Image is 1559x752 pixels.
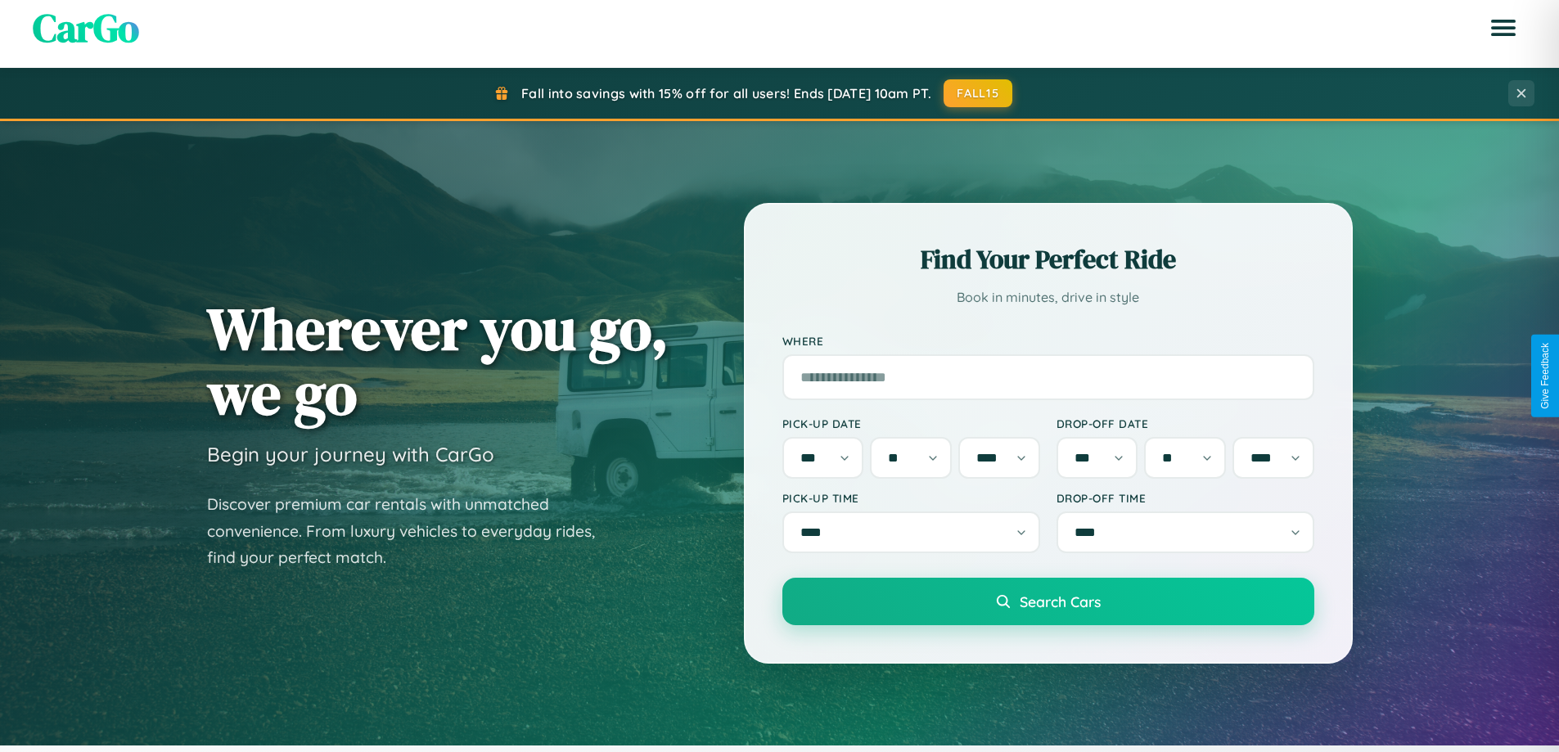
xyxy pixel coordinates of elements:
button: Search Cars [782,578,1314,625]
label: Drop-off Time [1057,491,1314,505]
p: Book in minutes, drive in style [782,286,1314,309]
label: Where [782,334,1314,348]
p: Discover premium car rentals with unmatched convenience. From luxury vehicles to everyday rides, ... [207,491,616,571]
button: FALL15 [944,79,1012,107]
span: CarGo [33,1,139,55]
label: Drop-off Date [1057,417,1314,430]
h3: Begin your journey with CarGo [207,442,494,466]
span: Search Cars [1020,592,1101,610]
button: Open menu [1480,5,1526,51]
h1: Wherever you go, we go [207,296,669,426]
span: Fall into savings with 15% off for all users! Ends [DATE] 10am PT. [521,85,931,101]
label: Pick-up Date [782,417,1040,430]
h2: Find Your Perfect Ride [782,241,1314,277]
div: Give Feedback [1539,343,1551,409]
label: Pick-up Time [782,491,1040,505]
